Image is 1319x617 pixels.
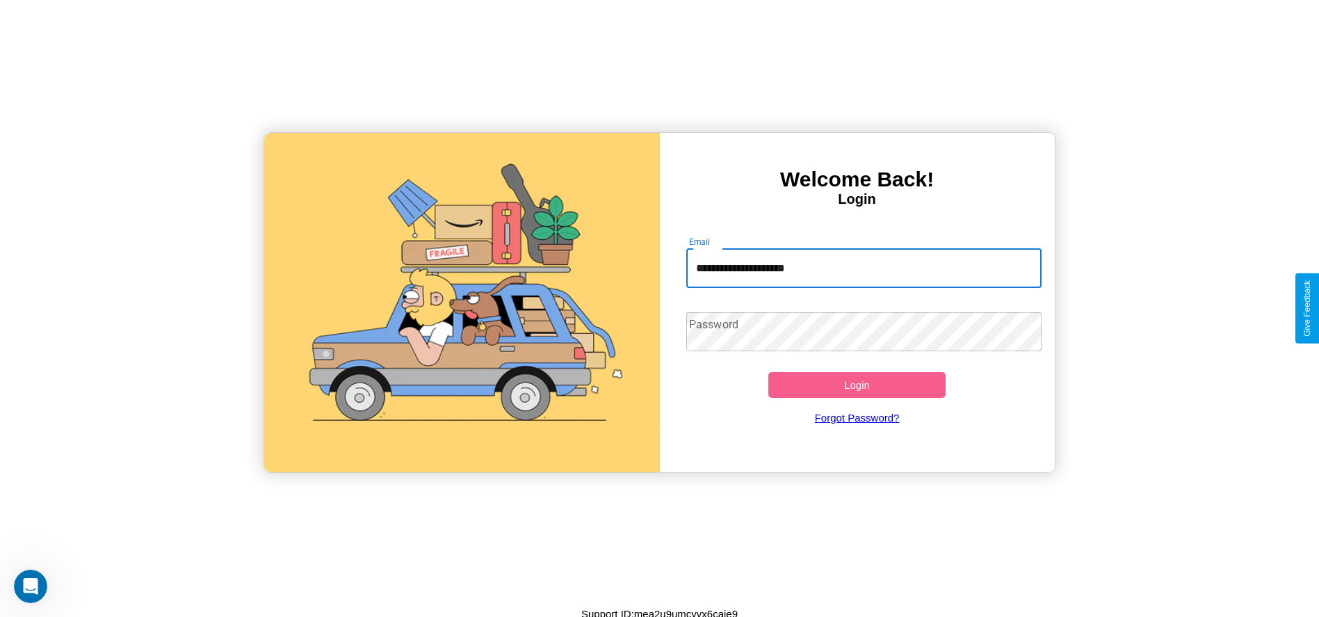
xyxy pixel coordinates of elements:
button: Login [768,372,946,398]
div: Give Feedback [1302,280,1312,337]
img: gif [264,133,659,472]
iframe: Intercom live chat [14,570,47,603]
h4: Login [660,191,1055,207]
h3: Welcome Back! [660,168,1055,191]
a: Forgot Password? [679,398,1035,438]
label: Email [689,236,711,248]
